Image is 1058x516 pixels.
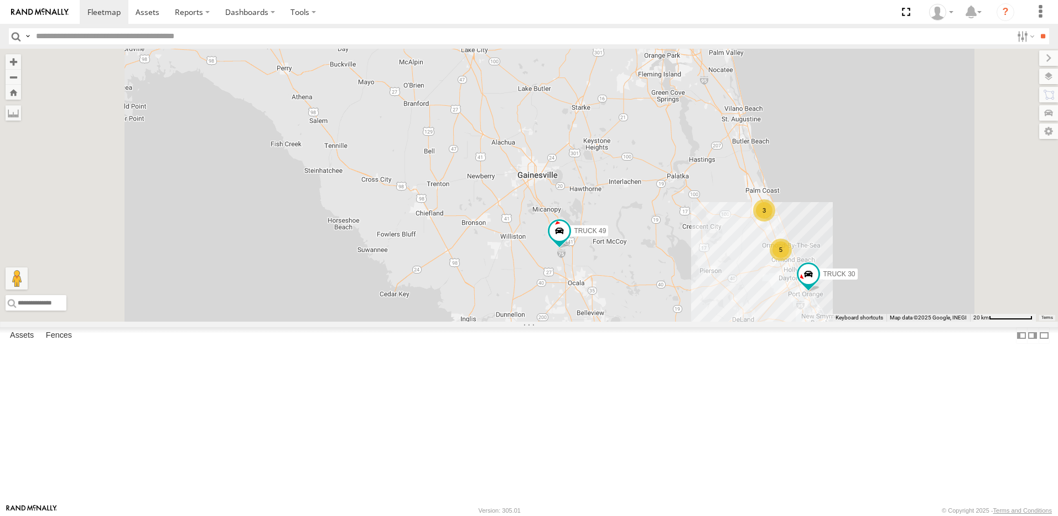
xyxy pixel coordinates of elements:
[1039,123,1058,139] label: Map Settings
[925,4,957,20] div: Thomas Crowe
[1027,327,1038,343] label: Dock Summary Table to the Right
[6,505,57,516] a: Visit our Website
[1041,316,1053,320] a: Terms
[836,314,883,322] button: Keyboard shortcuts
[970,314,1036,322] button: Map Scale: 20 km per 75 pixels
[1016,327,1027,343] label: Dock Summary Table to the Left
[973,314,989,321] span: 20 km
[6,69,21,85] button: Zoom out
[753,199,775,221] div: 3
[823,270,855,278] span: TRUCK 30
[23,28,32,44] label: Search Query
[11,8,69,16] img: rand-logo.svg
[1013,28,1036,44] label: Search Filter Options
[479,507,521,514] div: Version: 305.01
[6,105,21,121] label: Measure
[40,328,77,343] label: Fences
[6,85,21,100] button: Zoom Home
[942,507,1052,514] div: © Copyright 2025 -
[6,54,21,69] button: Zoom in
[993,507,1052,514] a: Terms and Conditions
[4,328,39,343] label: Assets
[574,227,606,235] span: TRUCK 49
[770,239,792,261] div: 5
[6,267,28,290] button: Drag Pegman onto the map to open Street View
[890,314,967,321] span: Map data ©2025 Google, INEGI
[1039,327,1050,343] label: Hide Summary Table
[997,3,1014,21] i: ?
